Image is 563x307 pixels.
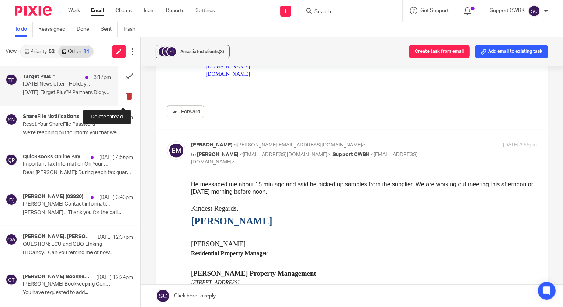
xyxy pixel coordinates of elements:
[77,22,95,37] a: Done
[97,217,100,223] b: 3
[123,22,141,37] a: Trash
[15,299,24,304] span: #12
[195,7,215,14] a: Settings
[23,81,93,87] p: [DATE] Newsletter - Holiday Kickoff, Late Delivery Expectations, Inform Act
[21,46,58,58] a: Priority52
[23,210,133,216] p: [PERSON_NAME], Thank you for the call...
[13,113,31,119] span: 07-1445
[83,49,89,54] div: 14
[6,74,17,86] img: svg%3E
[167,47,176,56] div: +1
[166,7,184,14] a: Reports
[115,7,132,14] a: Clients
[53,142,72,148] b: $340.00
[15,135,29,141] span: vanity
[156,45,230,58] button: +1 Associated clients(3)
[38,22,71,37] a: Reassigned
[25,232,27,238] b: 3
[23,121,111,128] p: Reset Your ShareFile Password
[157,46,168,57] img: svg%3E
[15,60,54,66] span: Good Afternoon,
[10,121,13,127] span: 3
[15,120,24,126] span: #12
[32,90,88,96] b: Property maintenance
[96,234,133,241] p: [DATE] 12:37pm
[15,283,86,289] span: Repair under kitchen sink and
[15,232,53,238] span: 42 - 07-1524 fax
[331,152,333,157] span: ,
[58,46,93,58] a: Other14
[167,141,185,160] img: svg%3E
[162,46,173,57] img: svg%3E
[8,121,10,127] span: -
[15,201,140,209] span: [PERSON_NAME] Property Management
[15,217,111,223] span: Morristown. [GEOGRAPHIC_DATA] 7813
[91,7,104,14] a: Email
[191,142,233,148] span: [PERSON_NAME]
[20,232,23,238] b: 3
[15,291,29,297] span: vanity
[219,49,224,54] span: (3)
[15,210,63,216] span: [STREET_ADDRESS]
[15,105,86,111] span: Repair under kitchen sink and
[197,152,239,157] span: [PERSON_NAME]
[15,247,59,253] a: [DOMAIN_NAME]
[15,113,29,118] span: vanity
[15,90,117,96] span: [DATE] Maple Ave.,
[15,98,51,104] span: Apartments#11
[23,154,87,160] h4: QuickBooks Online Payroll
[32,269,88,275] b: Property maintenance
[68,7,80,14] a: Work
[15,22,33,37] a: To do
[6,194,17,206] img: svg%3E
[23,234,93,240] h4: [PERSON_NAME], [PERSON_NAME]
[6,48,17,55] span: View
[15,276,51,282] span: Apartments#11
[15,75,137,81] span: Here is the cost for the repair work under the sinks.
[99,114,133,121] p: [DATE] 8:44pm
[6,154,17,166] img: svg%3E
[15,253,137,259] span: Here is the cost for the repair work under the sinks.
[528,5,540,17] img: svg%3E
[23,290,133,296] p: You have requested to add...
[234,142,365,148] span: <[PERSON_NAME][EMAIL_ADDRESS][DOMAIN_NAME]>
[23,170,133,176] p: Dear [PERSON_NAME]: During each tax quarter...
[10,113,13,119] span: 3
[36,106,39,112] span: 3
[490,7,525,14] p: Support CWBK
[23,161,111,168] p: Important Tax Information On Your Federal Payment and Filing
[314,9,380,15] input: Search
[475,45,548,58] button: Add email to existing task
[94,74,111,81] p: 3:17pm
[23,130,133,136] p: We're reaching out to inform you that we...
[503,141,537,149] p: [DATE] 3:55pm
[23,281,111,287] p: [PERSON_NAME] Bookkeeping Confirmation - Send Mail as [PERSON_NAME][EMAIL_ADDRESS][DOMAIN_NAME]
[101,22,118,37] a: Sent
[99,194,133,201] p: [DATE] 3:43pm
[15,269,117,275] span: [DATE] Maple Ave.,
[15,128,86,134] span: Repair under kitchen sink and
[15,240,59,246] a: [DOMAIN_NAME]
[167,105,204,118] a: Forward
[6,274,17,286] img: svg%3E
[23,90,111,96] p: [DATE] Target Plus™ Partners Did you...
[23,201,111,207] p: [PERSON_NAME] Contact information
[99,154,133,161] p: [DATE] 4:56pm
[15,142,72,148] span: BALANCE DUE
[15,179,69,187] span: [PERSON_NAME]
[15,210,331,225] blockquote: On [DATE] 3:08 PM, [PERSON_NAME] <[PERSON_NAME][EMAIL_ADDRESS][DOMAIN_NAME]> wrote:
[180,49,224,54] span: Associated clients
[23,250,133,256] p: Hi Candy, Can you remind me of how...
[15,225,59,231] span: 42 - 07-1445 office
[8,113,10,119] span: -
[240,152,330,157] span: <[EMAIL_ADDRESS][DOMAIN_NAME]>
[143,7,155,14] a: Team
[409,45,470,58] button: Create task from email
[25,225,27,231] b: 3
[191,152,196,157] span: to
[96,274,133,281] p: [DATE] 12:24pm
[6,234,17,245] img: svg%3E
[6,121,8,127] span: 3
